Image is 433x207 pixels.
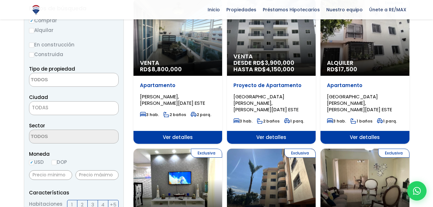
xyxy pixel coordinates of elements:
[284,118,304,124] span: 1 parq.
[320,131,409,144] span: Ver detalles
[227,131,316,144] span: Ver detalles
[29,16,119,25] label: Comprar
[233,60,309,73] span: DESDE RD$
[223,5,260,15] span: Propiedades
[75,170,119,180] input: Precio máximo
[350,118,372,124] span: 1 baños
[152,65,182,73] span: 8,800,000
[366,5,409,15] span: Únete a RE/MAX
[52,158,67,166] label: DOP
[233,93,299,113] span: [GEOGRAPHIC_DATA][PERSON_NAME], [PERSON_NAME][DATE] ESTE
[29,130,92,144] textarea: Search
[52,160,57,165] input: DOP
[233,82,309,89] p: Proyecto de Apartamento
[29,52,34,57] input: Construida
[327,65,357,73] span: RD$
[378,149,409,158] span: Exclusiva
[233,53,309,60] span: Venta
[29,28,34,33] input: Alquilar
[327,118,346,124] span: 3 hab.
[327,60,403,66] span: Alquiler
[163,112,186,117] span: 2 baños
[29,94,48,101] span: Ciudad
[377,118,397,124] span: 1 parq.
[29,122,45,129] span: Sector
[29,158,44,166] label: USD
[140,93,205,106] span: [PERSON_NAME], [PERSON_NAME][DATE] ESTE
[140,112,159,117] span: 3 hab.
[284,149,316,158] span: Exclusiva
[260,5,323,15] span: Préstamos Hipotecarios
[140,60,216,66] span: Venta
[29,101,119,115] span: TODAS
[29,26,119,34] label: Alquilar
[191,149,222,158] span: Exclusiva
[29,18,34,24] input: Comprar
[29,189,119,197] p: Características
[339,65,357,73] span: 17,500
[29,170,72,180] input: Precio mínimo
[29,160,34,165] input: USD
[30,4,42,15] img: Logo de REMAX
[29,150,119,158] span: Moneda
[191,112,211,117] span: 2 parq.
[204,5,223,15] span: Inicio
[266,65,294,73] span: 4,150,000
[233,66,309,73] span: HASTA RD$
[257,118,280,124] span: 2 baños
[140,65,182,73] span: RD$
[32,104,48,111] span: TODAS
[29,43,34,48] input: En construcción
[323,5,366,15] span: Nuestro equipo
[327,93,392,113] span: [GEOGRAPHIC_DATA][PERSON_NAME], [PERSON_NAME][DATE] ESTE
[233,118,252,124] span: 3 hab.
[29,41,119,49] label: En construcción
[133,131,222,144] span: Ver detalles
[29,103,118,112] span: TODAS
[29,50,119,58] label: Construida
[140,82,216,89] p: Apartamento
[265,59,294,67] span: 3,900,000
[327,82,403,89] p: Apartamento
[29,65,75,72] span: Tipo de propiedad
[29,73,92,87] textarea: Search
